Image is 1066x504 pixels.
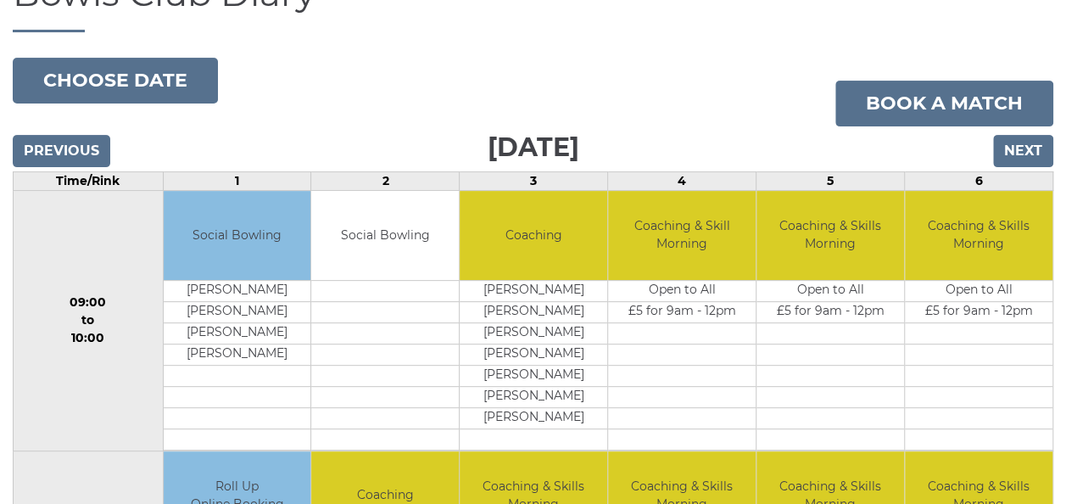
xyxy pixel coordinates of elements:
[311,172,460,191] td: 2
[756,172,905,191] td: 5
[164,301,311,322] td: [PERSON_NAME]
[460,386,607,407] td: [PERSON_NAME]
[608,191,756,280] td: Coaching & Skill Morning
[164,322,311,344] td: [PERSON_NAME]
[13,58,218,104] button: Choose date
[905,191,1052,280] td: Coaching & Skills Morning
[756,191,904,280] td: Coaching & Skills Morning
[164,191,311,280] td: Social Bowling
[13,135,110,167] input: Previous
[460,172,608,191] td: 3
[164,280,311,301] td: [PERSON_NAME]
[756,280,904,301] td: Open to All
[905,172,1053,191] td: 6
[993,135,1053,167] input: Next
[608,280,756,301] td: Open to All
[835,81,1053,126] a: Book a match
[164,344,311,365] td: [PERSON_NAME]
[905,280,1052,301] td: Open to All
[460,365,607,386] td: [PERSON_NAME]
[608,301,756,322] td: £5 for 9am - 12pm
[608,172,756,191] td: 4
[14,172,164,191] td: Time/Rink
[311,191,459,280] td: Social Bowling
[460,322,607,344] td: [PERSON_NAME]
[460,344,607,365] td: [PERSON_NAME]
[905,301,1052,322] td: £5 for 9am - 12pm
[756,301,904,322] td: £5 for 9am - 12pm
[14,191,164,451] td: 09:00 to 10:00
[460,407,607,428] td: [PERSON_NAME]
[460,301,607,322] td: [PERSON_NAME]
[460,191,607,280] td: Coaching
[460,280,607,301] td: [PERSON_NAME]
[163,172,311,191] td: 1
